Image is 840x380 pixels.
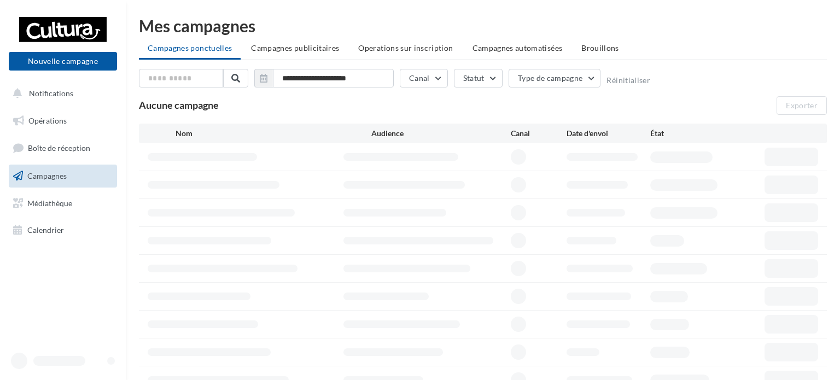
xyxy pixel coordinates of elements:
button: Nouvelle campagne [9,52,117,71]
span: Calendrier [27,225,64,235]
button: Exporter [777,96,827,115]
button: Notifications [7,82,115,105]
a: Boîte de réception [7,136,119,160]
button: Statut [454,69,503,87]
a: Médiathèque [7,192,119,215]
div: Date d'envoi [567,128,650,139]
span: Campagnes [27,171,67,180]
span: Boîte de réception [28,143,90,153]
span: Campagnes automatisées [472,43,563,52]
a: Campagnes [7,165,119,188]
span: Operations sur inscription [358,43,453,52]
span: Brouillons [581,43,619,52]
button: Réinitialiser [606,76,650,85]
div: Audience [371,128,511,139]
span: Notifications [29,89,73,98]
div: Canal [511,128,567,139]
span: Opérations [28,116,67,125]
a: Calendrier [7,219,119,242]
a: Opérations [7,109,119,132]
div: Nom [176,128,371,139]
span: Médiathèque [27,198,72,207]
span: Campagnes publicitaires [251,43,339,52]
button: Type de campagne [509,69,601,87]
div: État [650,128,734,139]
button: Canal [400,69,448,87]
span: Aucune campagne [139,99,219,111]
div: Mes campagnes [139,17,827,34]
